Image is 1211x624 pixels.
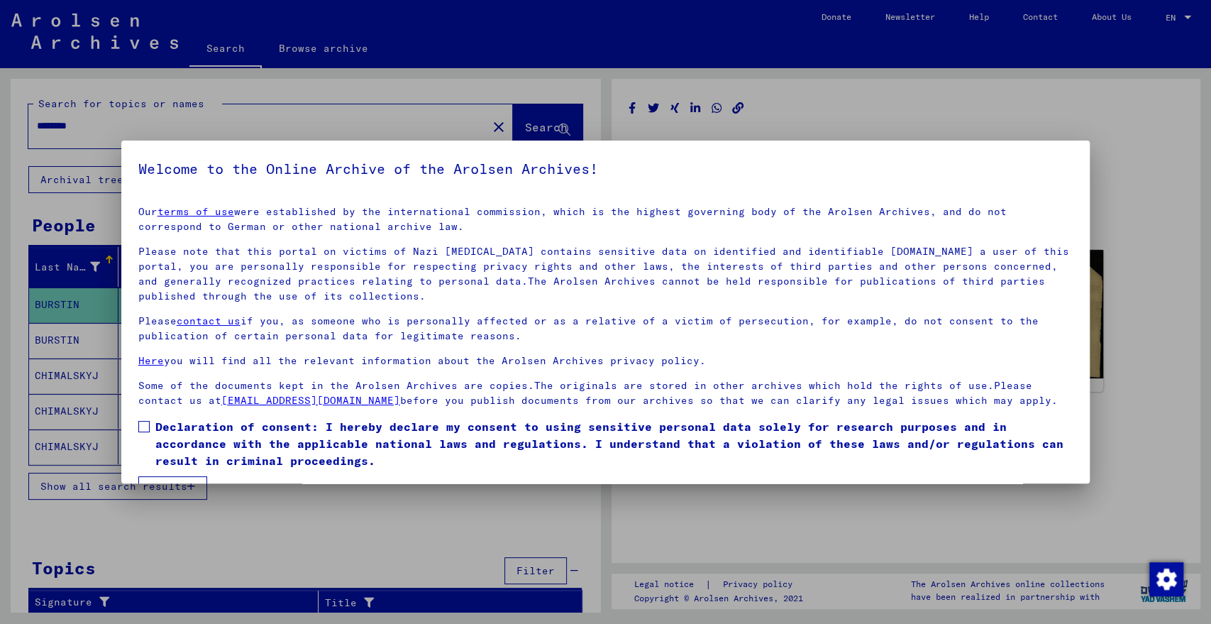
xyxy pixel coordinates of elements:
[221,394,400,407] a: [EMAIL_ADDRESS][DOMAIN_NAME]
[1149,562,1183,596] img: Change consent
[138,244,1073,304] p: Please note that this portal on victims of Nazi [MEDICAL_DATA] contains sensitive data on identif...
[138,204,1073,234] p: Our were established by the international commission, which is the highest governing body of the ...
[157,205,234,218] a: terms of use
[138,354,1073,368] p: you will find all the relevant information about the Arolsen Archives privacy policy.
[138,158,1073,180] h5: Welcome to the Online Archive of the Arolsen Archives!
[177,314,240,327] a: contact us
[138,476,207,503] button: I agree
[138,378,1073,408] p: Some of the documents kept in the Arolsen Archives are copies.The originals are stored in other a...
[138,314,1073,344] p: Please if you, as someone who is personally affected or as a relative of a victim of persecution,...
[155,418,1073,469] span: Declaration of consent: I hereby declare my consent to using sensitive personal data solely for r...
[138,354,164,367] a: Here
